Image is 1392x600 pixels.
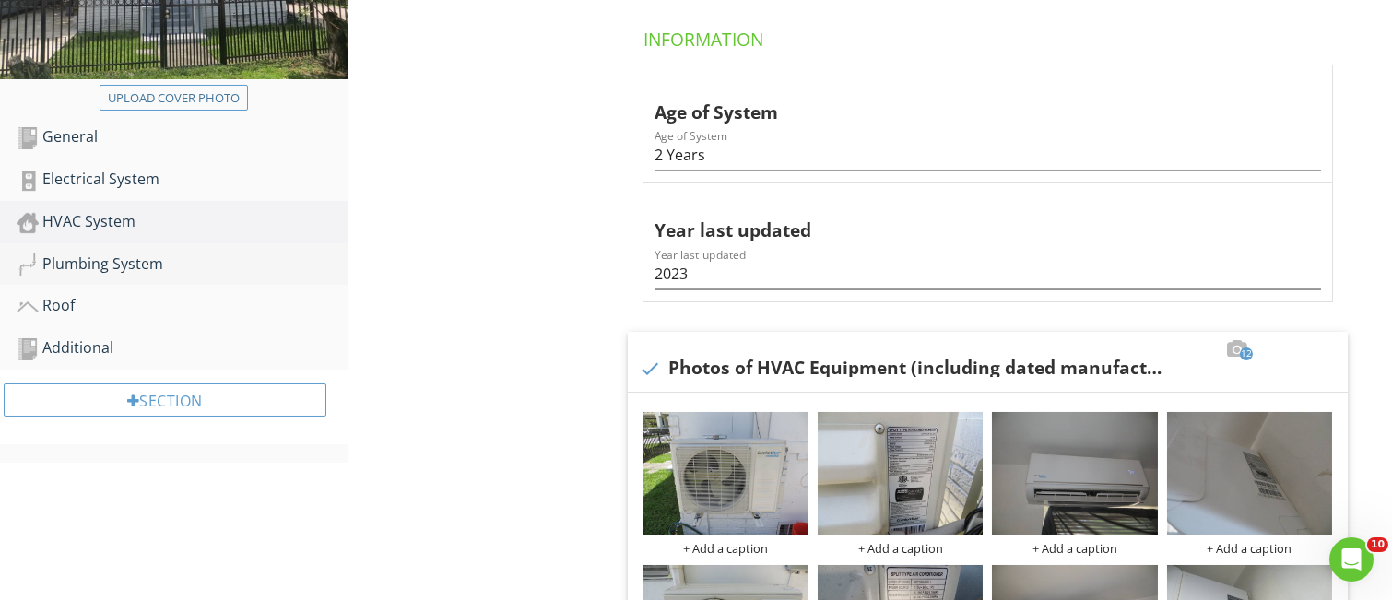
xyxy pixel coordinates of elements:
div: + Add a caption [818,541,983,556]
div: Year last updated [655,191,1288,244]
img: data [1167,412,1332,536]
span: 12 [1240,347,1253,360]
div: + Add a caption [643,541,808,556]
div: Section [4,383,326,417]
img: data [643,412,808,536]
img: data [818,412,983,536]
div: HVAC System [17,210,348,234]
div: Roof [17,294,348,318]
img: data [992,412,1157,536]
input: Year last updated [655,259,1321,289]
iframe: Intercom live chat [1329,537,1374,582]
div: General [17,125,348,149]
div: Upload cover photo [108,89,240,108]
input: Age of System [655,140,1321,171]
div: Plumbing System [17,253,348,276]
button: Upload cover photo [100,85,248,111]
div: Age of System [655,73,1288,126]
h4: Information [643,20,1339,52]
div: Additional [17,336,348,360]
div: Electrical System [17,168,348,192]
div: + Add a caption [1167,541,1332,556]
div: + Add a caption [992,541,1157,556]
span: 10 [1367,537,1388,552]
